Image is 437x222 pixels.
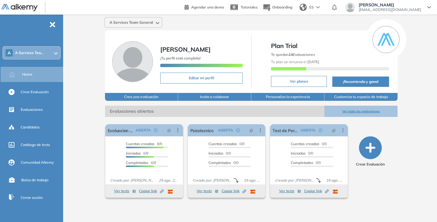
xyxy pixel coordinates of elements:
span: [PERSON_NAME] [160,46,211,53]
span: ABIERTA [218,128,233,133]
button: Customiza tu espacio de trabajo [324,93,398,101]
span: Cerrar sesión [21,195,43,200]
button: Copiar link [222,187,246,195]
span: Crear Evaluación [356,162,385,167]
button: pushpin [162,125,176,135]
span: Evaluaciones abiertas [105,106,324,117]
span: Cuentas creadas [126,142,154,146]
span: Iniciadas [208,151,223,155]
span: 19 ago. 2025 [241,178,263,183]
span: Iniciadas [126,151,141,155]
button: Editar mi perfil [160,73,243,84]
span: A [8,50,11,55]
span: Te quedan Evaluaciones [271,52,315,57]
div: Widget de chat [407,193,437,222]
span: Completados [208,160,231,165]
span: Copiar link [222,188,246,194]
img: ESP [250,190,255,193]
button: Ver tests [114,187,136,195]
span: ¡Tu perfil está completo! [160,56,201,60]
span: Creado por: [PERSON_NAME] [108,178,156,183]
span: Copiar link [304,188,329,194]
img: arrow [316,6,320,9]
a: Test de Personalidad [273,124,298,136]
span: [EMAIL_ADDRESS][DOMAIN_NAME] [359,7,421,12]
span: Onboarding [272,5,292,9]
span: 8/9 [126,142,162,146]
span: Cuentas creadas [208,142,237,146]
img: world [300,4,307,11]
span: Creado por: [PERSON_NAME] [273,178,316,183]
span: Cuentas creadas [291,142,319,146]
span: 29 ago. 2025 [156,178,180,183]
span: pushpin [332,128,336,133]
span: Bolsa de trabajo [21,177,49,183]
span: Completados [291,160,313,165]
img: Logo [1,4,38,12]
span: check-circle [154,128,158,132]
b: [DATE] [307,60,319,64]
span: 6/9 [126,151,148,155]
span: Agendar una demo [191,5,224,9]
button: pushpin [327,125,340,135]
button: Ver planes [271,76,327,87]
span: pushpin [249,128,253,133]
span: Iniciadas [291,151,306,155]
img: Foto de perfil [112,41,153,82]
span: Copiar link [139,188,164,194]
span: [PERSON_NAME] [359,2,421,7]
span: ABIERTA [136,128,151,133]
button: Copiar link [139,187,164,195]
span: Tutoriales [241,5,258,9]
button: Ver todas las evaluaciones [324,106,398,117]
button: Crear Evaluación [356,136,385,167]
span: A Services Tea... [15,50,43,55]
span: 0/0 [291,160,321,165]
span: check-circle [236,128,240,132]
button: Invita a colaborar [178,93,251,101]
button: ¡Recomienda y gana! [332,77,389,87]
img: ESP [168,190,173,193]
span: Comunidad Alkemy [21,160,54,165]
span: 0/0 [291,142,327,146]
button: pushpin [245,125,258,135]
span: Evaluaciones [21,107,43,112]
span: Catálogo de tests [21,142,50,148]
button: Crea una evaluación [105,93,178,101]
span: 0/0 [291,151,313,155]
span: Candidatos [21,125,40,130]
span: 19 ago. 2025 [324,178,345,183]
button: Ver tests [279,187,301,195]
span: ES [309,5,314,10]
span: Crear Evaluación [21,89,49,95]
iframe: Chat Widget [407,193,437,222]
span: Tu plan se renueva el [271,60,319,64]
button: Copiar link [304,187,329,195]
span: Plan Trial [271,41,389,50]
button: Ver tests [197,187,218,195]
span: Creado por: [PERSON_NAME] [190,178,234,183]
span: 6/9 [126,160,156,165]
span: 0/0 [208,151,231,155]
span: ABIERTA [300,128,316,133]
span: A Services Team General [110,20,153,25]
a: Agendar una demo [185,3,224,10]
b: 14 [289,52,293,57]
span: Completados [126,160,148,165]
span: 0/0 [208,142,245,146]
span: Home [22,72,32,77]
span: 0/0 [208,160,239,165]
a: Psicotecnico [190,124,214,136]
img: ESP [333,190,338,193]
span: check-circle [319,128,322,132]
button: Onboarding [263,1,292,14]
span: pushpin [167,128,171,133]
a: Evaluacion Trainee 2 [108,124,133,136]
button: Personaliza la experiencia [251,93,324,101]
